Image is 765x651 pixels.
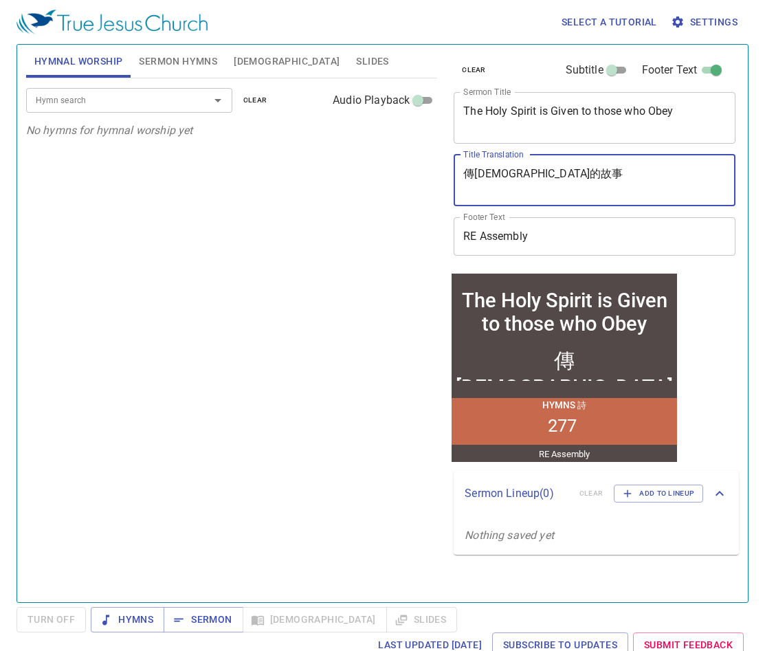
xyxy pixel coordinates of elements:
[556,10,663,35] button: Select a tutorial
[34,53,123,70] span: Hymnal Worship
[448,270,680,465] iframe: from-child
[234,53,340,70] span: [DEMOGRAPHIC_DATA]
[243,94,267,107] span: clear
[562,14,657,31] span: Select a tutorial
[454,471,739,516] div: Sermon Lineup(0)clearAdd to Lineup
[623,487,694,500] span: Add to Lineup
[566,62,603,78] span: Subtitle
[91,607,164,632] button: Hymns
[208,91,228,110] button: Open
[356,53,388,70] span: Slides
[333,92,410,109] span: Audio Playback
[463,167,726,193] textarea: 傳[DEMOGRAPHIC_DATA]的故事
[465,485,568,502] p: Sermon Lineup ( 0 )
[463,104,726,131] textarea: The Holy Spirit is Given to those who Obey
[642,62,698,78] span: Footer Text
[668,10,743,35] button: Settings
[26,124,193,137] i: No hymns for hymnal worship yet
[674,14,738,31] span: Settings
[164,607,243,632] button: Sermon
[16,10,208,34] img: True Jesus Church
[102,611,153,628] span: Hymns
[235,92,276,109] button: clear
[462,64,486,76] span: clear
[139,53,217,70] span: Sermon Hymns
[465,529,554,542] i: Nothing saved yet
[614,485,703,503] button: Add to Lineup
[175,611,232,628] span: Sermon
[454,62,494,78] button: clear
